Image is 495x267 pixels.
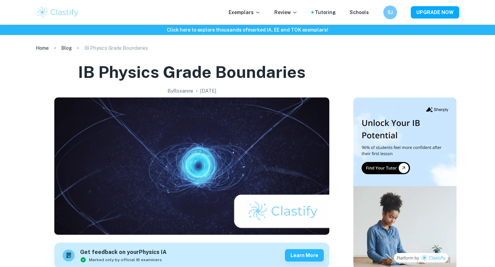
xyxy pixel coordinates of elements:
h6: Get feedback on your Physics IA [80,248,167,257]
a: Home [36,43,49,53]
p: Exemplars [229,9,261,16]
h6: Click here to explore thousands of marked IA, EE and TOK exemplars ! [1,26,494,34]
button: Help and Feedback [374,11,378,14]
h6: SJ [386,9,394,16]
button: UPGRADE NOW [411,6,459,19]
button: SJ [383,5,397,19]
a: Tutoring [315,9,336,16]
button: Learn more [285,249,324,262]
h2: By Roxanne [167,87,193,95]
img: Clastify logo [36,5,79,19]
span: Marked only by official IB examiners [89,257,162,263]
p: Review [274,9,298,16]
h2: [DATE] [200,87,216,95]
p: • [196,87,198,95]
p: IB Physics Grade Boundaries [84,44,148,52]
a: Blog [61,43,72,53]
a: Schools [350,9,369,16]
img: IB Physics Grade Boundaries cover image [54,97,329,235]
h1: IB Physics Grade Boundaries [78,61,306,83]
